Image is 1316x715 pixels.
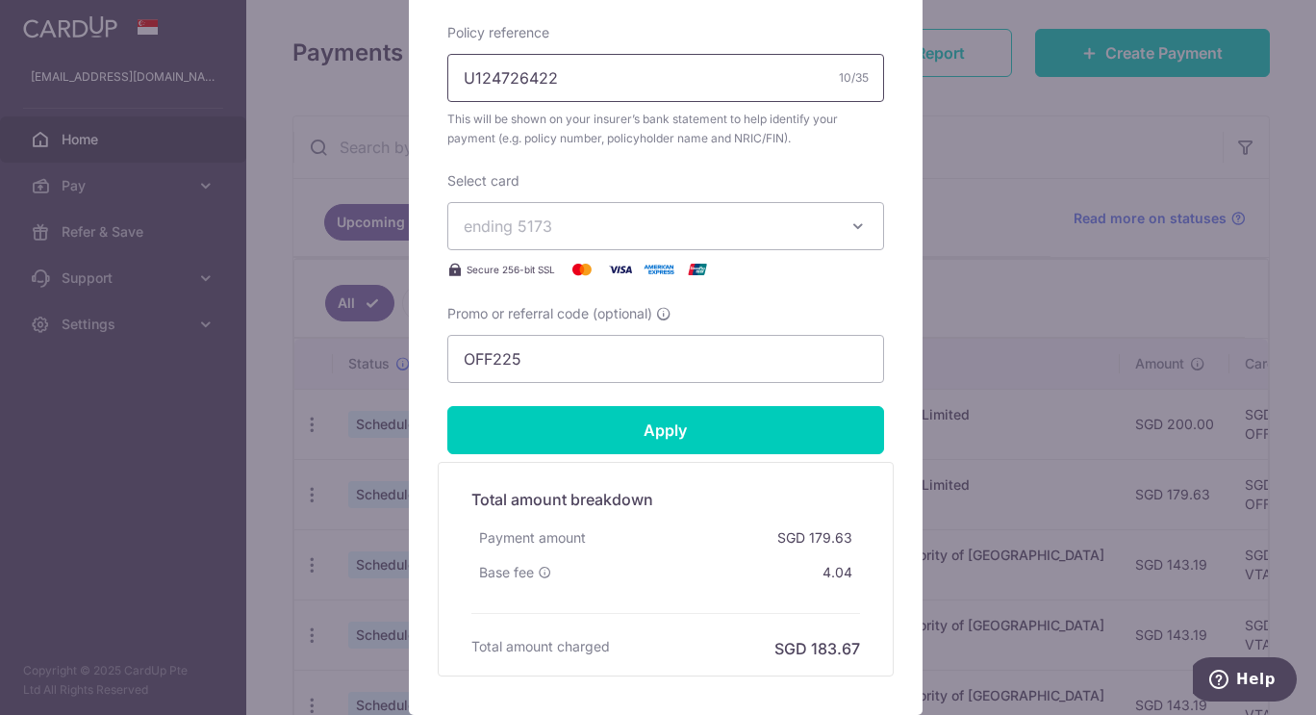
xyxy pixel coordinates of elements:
label: Select card [447,171,519,191]
div: 4.04 [815,555,860,590]
span: Promo or referral code (optional) [447,304,652,323]
span: ending 5173 [464,217,552,236]
div: Payment amount [471,521,594,555]
span: Secure 256-bit SSL [467,262,555,277]
img: Visa [601,258,640,281]
img: Mastercard [563,258,601,281]
iframe: Opens a widget where you can find more information [1193,657,1297,705]
span: Base fee [479,563,534,582]
h5: Total amount breakdown [471,488,860,511]
label: Policy reference [447,23,549,42]
img: UnionPay [678,258,717,281]
div: SGD 179.63 [770,521,860,555]
h6: Total amount charged [471,637,610,656]
input: Apply [447,406,884,454]
div: 10/35 [839,68,869,88]
button: ending 5173 [447,202,884,250]
img: American Express [640,258,678,281]
h6: SGD 183.67 [774,637,860,660]
span: This will be shown on your insurer’s bank statement to help identify your payment (e.g. policy nu... [447,110,884,148]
